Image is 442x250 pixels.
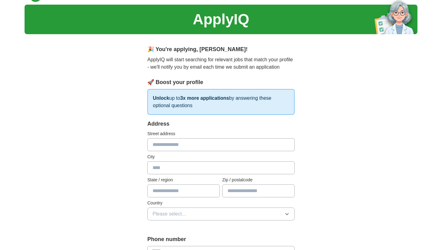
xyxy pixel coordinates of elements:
span: Please select... [153,210,186,218]
label: Zip / postalcode [222,177,295,183]
h1: ApplyIQ [193,8,249,30]
label: Phone number [147,235,295,244]
div: 🚀 Boost your profile [147,78,295,87]
p: ApplyIQ will start searching for relevant jobs that match your profile - we'll notify you by emai... [147,56,295,71]
p: up to by answering these optional questions [147,89,295,115]
strong: Unlock [153,95,169,101]
div: 🎉 You're applying , [PERSON_NAME] ! [147,45,295,54]
label: State / region [147,177,220,183]
strong: 3x more applications [180,95,229,101]
label: Country [147,200,295,206]
label: City [147,154,295,160]
button: Please select... [147,208,295,220]
label: Street address [147,131,295,137]
div: Address [147,120,295,128]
